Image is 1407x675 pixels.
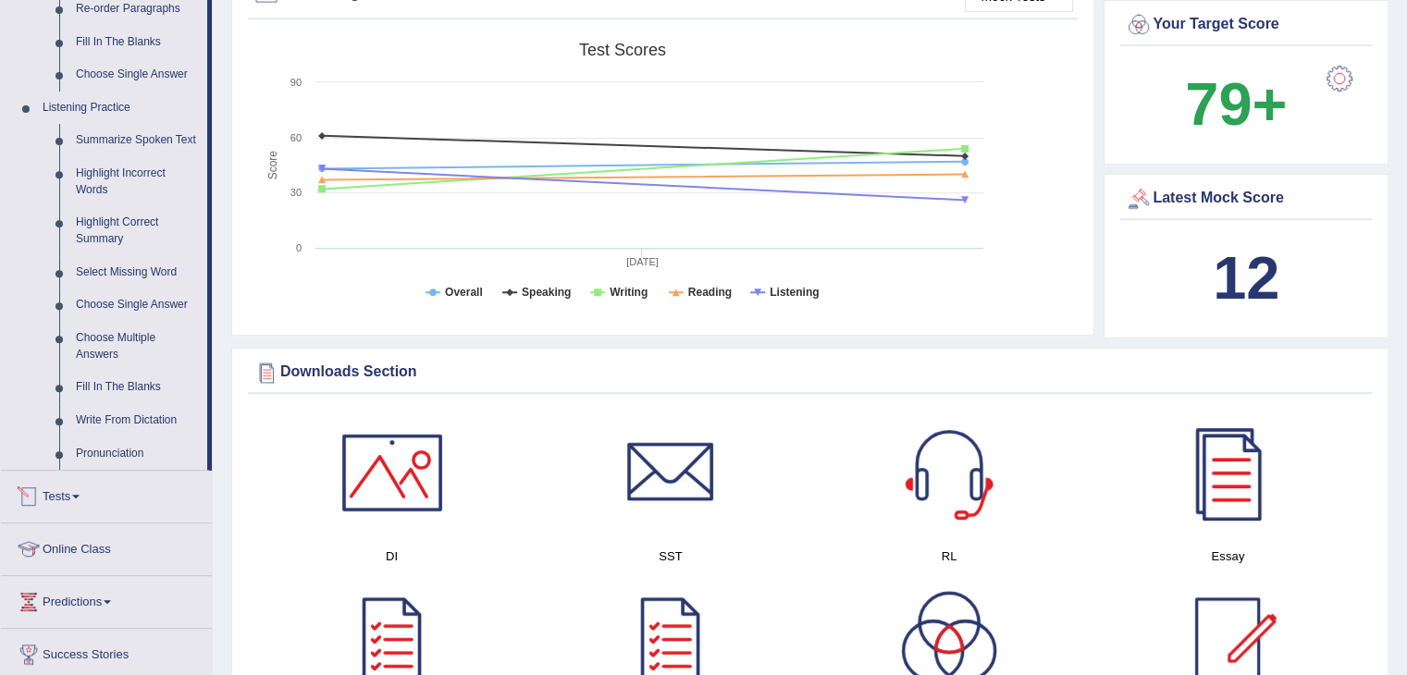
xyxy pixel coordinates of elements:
a: Predictions [1,576,212,622]
a: Highlight Incorrect Words [68,157,207,206]
a: Choose Single Answer [68,288,207,322]
a: Pronunciation [68,437,207,471]
b: 79+ [1185,70,1287,138]
text: 60 [290,132,302,143]
a: Fill In The Blanks [68,371,207,404]
tspan: [DATE] [626,256,659,267]
a: Select Missing Word [68,256,207,289]
h4: Essay [1098,546,1358,566]
a: Fill In The Blanks [68,26,207,59]
h4: SST [540,546,800,566]
b: 12 [1213,244,1279,312]
div: Latest Mock Score [1125,185,1367,213]
a: Choose Single Answer [68,58,207,92]
div: Your Target Score [1125,11,1367,39]
tspan: Listening [770,286,819,299]
text: 30 [290,187,302,198]
h4: RL [820,546,1080,566]
tspan: Speaking [522,286,571,299]
a: Tests [1,471,212,517]
div: Downloads Section [253,359,1367,387]
a: Choose Multiple Answers [68,322,207,371]
h4: DI [262,546,522,566]
a: Listening Practice [34,92,207,125]
a: Summarize Spoken Text [68,124,207,157]
text: 0 [296,242,302,253]
a: Highlight Correct Summary [68,206,207,255]
tspan: Overall [445,286,483,299]
a: Online Class [1,523,212,570]
tspan: Writing [610,286,648,299]
a: Success Stories [1,629,212,675]
text: 90 [290,77,302,88]
tspan: Reading [688,286,732,299]
a: Write From Dictation [68,404,207,437]
tspan: Score [266,151,279,180]
tspan: Test scores [579,41,666,59]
